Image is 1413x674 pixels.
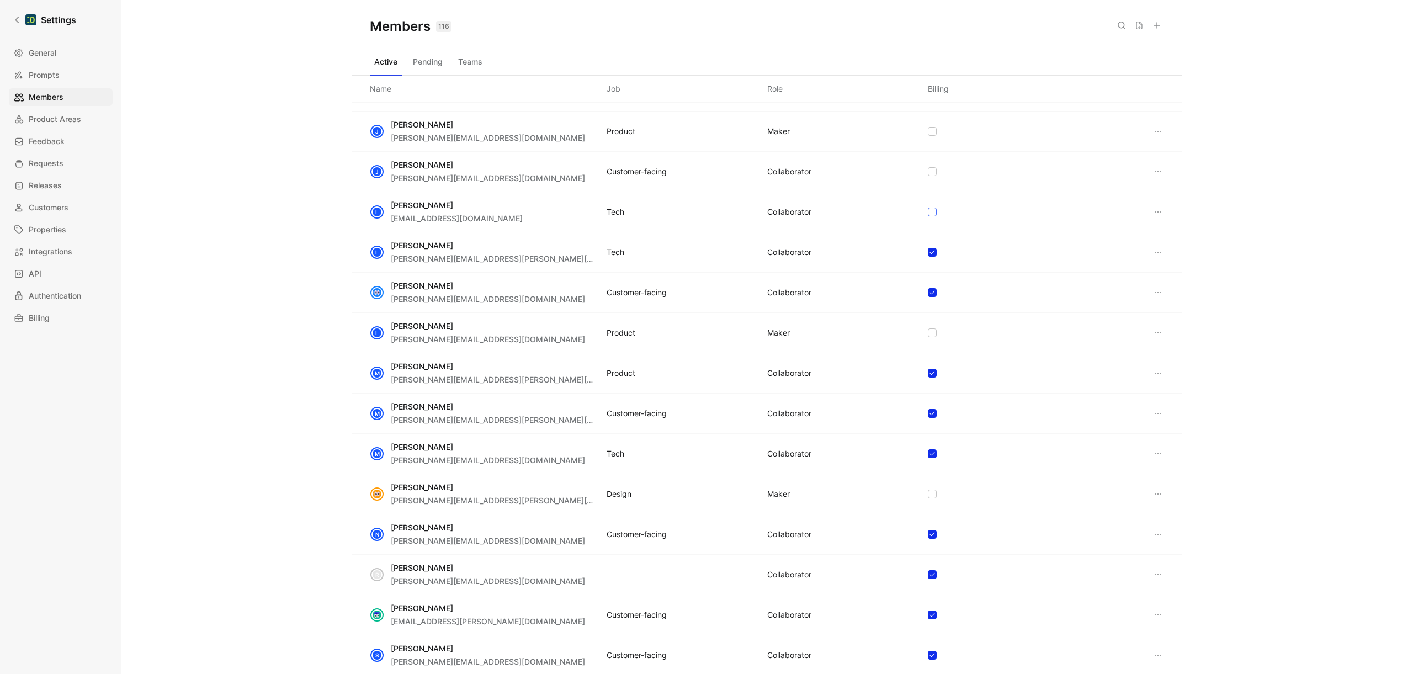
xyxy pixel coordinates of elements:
a: Prompts [9,66,113,84]
span: [PERSON_NAME] [391,603,453,613]
span: [PERSON_NAME][EMAIL_ADDRESS][DOMAIN_NAME] [391,335,585,344]
div: Tech [607,246,624,259]
h1: Members [370,18,451,35]
span: Product Areas [29,113,81,126]
h1: Settings [41,13,76,26]
div: L [371,327,383,338]
span: Prompts [29,68,60,82]
div: COLLABORATOR [767,649,811,662]
div: S [371,650,383,661]
span: Customers [29,201,68,214]
div: L [371,247,383,258]
span: [PERSON_NAME][EMAIL_ADDRESS][PERSON_NAME][DOMAIN_NAME] [391,415,647,424]
img: avatar [371,489,383,500]
div: Product [607,125,635,138]
div: Tech [607,447,624,460]
div: COLLABORATOR [767,528,811,541]
div: Customer-facing [607,407,667,420]
div: COLLABORATOR [767,205,811,219]
div: COLLABORATOR [767,246,811,259]
span: [PERSON_NAME][EMAIL_ADDRESS][PERSON_NAME][DOMAIN_NAME] [391,254,647,263]
span: [EMAIL_ADDRESS][DOMAIN_NAME] [391,214,523,223]
span: [EMAIL_ADDRESS][PERSON_NAME][DOMAIN_NAME] [391,617,585,626]
div: COLLABORATOR [767,608,811,622]
span: [PERSON_NAME] [391,442,453,452]
div: Role [767,82,783,95]
span: Requests [29,157,63,170]
div: M [371,408,383,419]
span: [PERSON_NAME] [391,402,453,411]
div: COLLABORATOR [767,568,811,581]
a: Releases [9,177,113,194]
a: Feedback [9,132,113,150]
span: [PERSON_NAME][EMAIL_ADDRESS][PERSON_NAME][DOMAIN_NAME] [391,496,647,505]
span: [PERSON_NAME] [391,482,453,492]
div: M [371,368,383,379]
span: [PERSON_NAME] [391,523,453,532]
div: J [371,126,383,137]
a: Properties [9,221,113,238]
div: Tech [607,205,624,219]
div: Customer-facing [607,608,667,622]
a: Customers [9,199,113,216]
div: COLLABORATOR [767,447,811,460]
span: [PERSON_NAME] [391,563,453,572]
span: [PERSON_NAME][EMAIL_ADDRESS][DOMAIN_NAME] [391,576,585,586]
span: [PERSON_NAME][EMAIL_ADDRESS][DOMAIN_NAME] [391,173,585,183]
button: Pending [408,53,447,71]
button: Active [370,53,402,71]
div: Billing [928,82,949,95]
span: Members [29,91,63,104]
div: J [371,166,383,177]
span: [PERSON_NAME][EMAIL_ADDRESS][DOMAIN_NAME] [391,294,585,304]
a: Product Areas [9,110,113,128]
span: [PERSON_NAME] [391,281,453,290]
div: N [371,529,383,540]
div: MAKER [767,487,790,501]
button: Teams [454,53,487,71]
span: [PERSON_NAME] [391,321,453,331]
div: R [371,569,383,580]
span: API [29,267,41,280]
span: [PERSON_NAME] [391,200,453,210]
span: [PERSON_NAME][EMAIL_ADDRESS][DOMAIN_NAME] [391,455,585,465]
div: COLLABORATOR [767,286,811,299]
div: Product [607,367,635,380]
div: Customer-facing [607,528,667,541]
div: Product [607,326,635,339]
a: API [9,265,113,283]
div: MAKER [767,125,790,138]
a: Settings [9,9,81,31]
span: [PERSON_NAME][EMAIL_ADDRESS][PERSON_NAME][DOMAIN_NAME] [391,375,647,384]
div: MAKER [767,326,790,339]
img: avatar [371,609,383,620]
a: Billing [9,309,113,327]
a: Requests [9,155,113,172]
div: Name [370,82,391,95]
span: [PERSON_NAME][EMAIL_ADDRESS][DOMAIN_NAME] [391,536,585,545]
div: Customer-facing [607,649,667,662]
span: [PERSON_NAME] [391,160,453,169]
span: [PERSON_NAME] [391,362,453,371]
a: Authentication [9,287,113,305]
a: General [9,44,113,62]
div: COLLABORATOR [767,407,811,420]
img: avatar [371,287,383,298]
div: L [371,206,383,217]
div: COLLABORATOR [767,367,811,380]
div: Design [607,487,631,501]
span: Billing [29,311,50,325]
div: 116 [436,21,451,32]
span: Releases [29,179,62,192]
span: Authentication [29,289,81,302]
span: Integrations [29,245,72,258]
span: General [29,46,56,60]
div: M [371,448,383,459]
div: Customer-facing [607,165,667,178]
span: [PERSON_NAME] [391,644,453,653]
a: Integrations [9,243,113,261]
span: [PERSON_NAME][EMAIL_ADDRESS][DOMAIN_NAME] [391,133,585,142]
div: Job [607,82,620,95]
span: [PERSON_NAME][EMAIL_ADDRESS][DOMAIN_NAME] [391,657,585,666]
span: Properties [29,223,66,236]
